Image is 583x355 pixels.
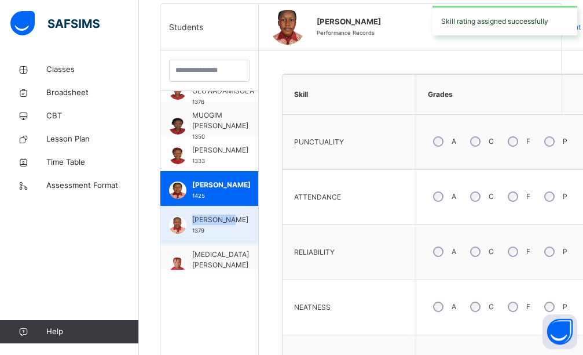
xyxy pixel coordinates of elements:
span: [PERSON_NAME] [192,180,251,190]
span: 1333 [192,158,205,164]
label: F [526,302,530,312]
label: F [526,247,530,257]
div: Grades [422,81,582,108]
label: A [452,247,456,257]
label: F [526,136,530,147]
label: P [563,191,567,202]
span: [PERSON_NAME] [192,215,248,225]
label: C [489,136,494,147]
span: Broadsheet [46,87,139,99]
div: Skill rating assigned successfully [432,6,577,35]
span: Time Table [46,157,139,168]
span: CBT [46,110,139,122]
button: Open asap [542,314,577,349]
label: A [452,136,456,147]
span: Students [169,21,203,33]
img: 1379.png [169,216,186,234]
span: RELIABILITY [294,247,335,258]
span: [PERSON_NAME] [192,145,248,155]
span: 1376 [192,99,204,105]
label: C [489,191,494,202]
label: P [563,136,567,147]
img: safsims [10,11,100,35]
span: Assessment Format [46,180,139,191]
span: Performance Records [317,30,375,36]
img: 1350.png [169,117,186,135]
div: Skill [288,81,410,108]
img: 1549.png [169,256,186,274]
label: A [452,191,456,202]
span: [MEDICAL_DATA][PERSON_NAME] [192,249,249,270]
label: P [563,247,567,257]
span: MUOGIM [PERSON_NAME] [192,110,248,131]
label: C [489,302,494,312]
span: 1425 [192,193,205,199]
span: 1379 [192,227,204,234]
span: Classes [46,64,139,75]
label: A [452,302,456,312]
label: C [489,247,494,257]
span: [PERSON_NAME] [317,16,518,28]
img: 1425.png [169,182,186,199]
span: ATTENDANCE [294,192,341,202]
img: 1333.png [169,147,186,164]
span: Lesson Plan [46,133,139,145]
span: 1350 [192,133,205,140]
span: PUNCTUALITY [294,137,344,147]
label: F [526,191,530,202]
span: Help [46,326,138,338]
img: 1376.png [169,82,186,100]
span: NEATNESS [294,302,331,313]
label: P [563,302,567,312]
